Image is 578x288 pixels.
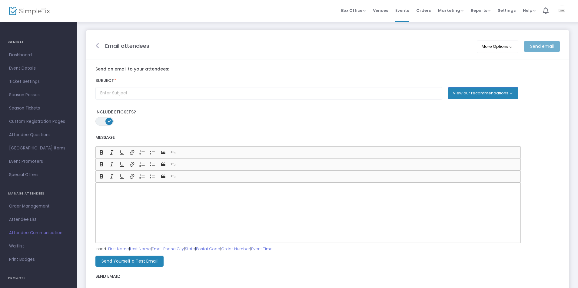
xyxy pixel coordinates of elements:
a: First Name [108,246,129,252]
span: Attendee Questions [9,131,68,139]
label: Message [95,132,521,144]
label: Subject [92,75,563,87]
span: [GEOGRAPHIC_DATA] Items [9,144,68,152]
span: Orders [416,3,431,18]
m-panel-title: Email attendees [105,42,149,50]
span: ON [108,119,111,123]
span: Marketing [438,8,463,13]
span: Attendee Communication [9,229,68,237]
span: Help [523,8,536,13]
h4: PROMOTE [8,272,69,284]
span: Event Details [9,64,68,72]
label: Include Etickets? [95,110,560,115]
span: Order Management [9,202,68,210]
input: Enter Subject [95,87,442,100]
button: View our recommendations [448,87,518,99]
span: Print Badges [9,256,68,263]
a: Phone [163,246,176,252]
span: Custom Registration Pages [9,118,68,126]
a: Event Time [251,246,273,252]
label: Send Email: [95,274,560,279]
div: Editor toolbar [95,158,521,170]
span: Special Offers [9,171,68,179]
span: Ticket Settings [9,78,68,86]
div: Editor toolbar [95,146,521,159]
span: Reports [471,8,490,13]
div: Editor toolbar [95,170,521,182]
span: Season Tickets [9,104,68,112]
a: State [185,246,195,252]
span: Season Passes [9,91,68,99]
span: Waitlist [9,242,68,250]
span: Attendee List [9,216,68,224]
div: Rich Text Editor, main [95,182,521,243]
a: Postal Code [196,246,220,252]
a: Email [152,246,162,252]
span: Event Promoters [9,158,68,165]
button: More Options [477,41,518,53]
span: Events [395,3,409,18]
span: Venues [373,3,388,18]
span: Settings [498,3,516,18]
m-button: Send Yourself a Test Email [95,256,164,267]
h4: GENERAL [8,36,69,48]
label: Send an email to your attendees: [95,67,560,72]
h4: MANAGE ATTENDEES [8,188,69,200]
a: Last Name [130,246,151,252]
a: City [177,246,184,252]
a: Order Number [221,246,250,252]
span: Box Office [341,8,366,13]
span: Dashboard [9,51,68,59]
